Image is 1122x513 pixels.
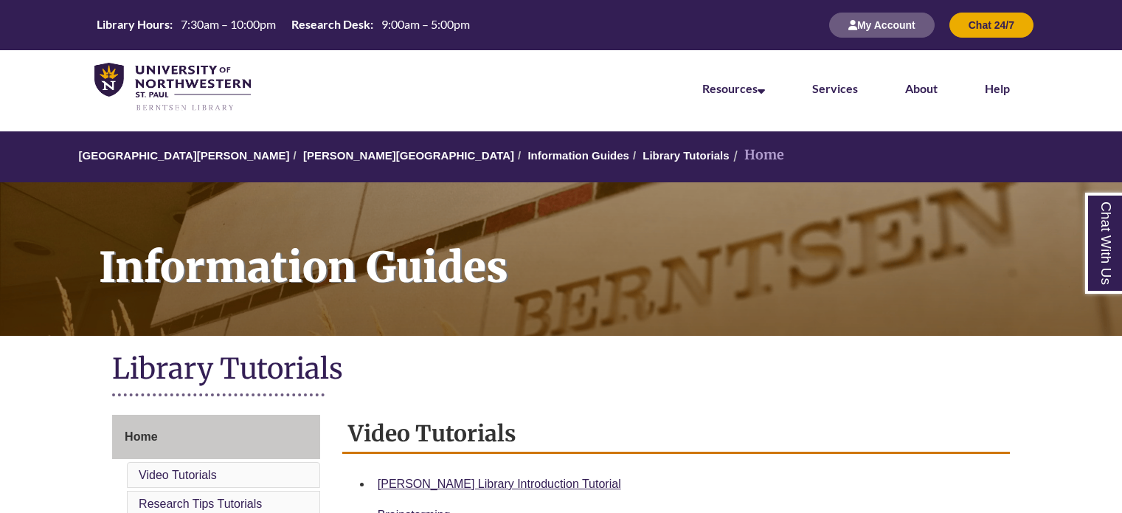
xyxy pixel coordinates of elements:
a: Chat 24/7 [949,18,1033,31]
a: Resources [702,81,765,95]
li: Home [730,145,784,166]
a: Home [112,415,320,459]
h1: Information Guides [83,182,1122,317]
th: Research Desk: [285,16,375,32]
span: 7:30am – 10:00pm [181,17,276,31]
a: [PERSON_NAME][GEOGRAPHIC_DATA] [303,149,514,162]
img: UNWSP Library Logo [94,63,251,112]
h1: Library Tutorials [112,351,1010,390]
a: [GEOGRAPHIC_DATA][PERSON_NAME] [78,149,289,162]
h2: Video Tutorials [342,415,1010,454]
a: Video Tutorials [139,469,217,481]
a: My Account [829,18,935,31]
a: Library Tutorials [643,149,729,162]
a: [PERSON_NAME] Library Introduction Tutorial [378,478,621,490]
a: Research Tips Tutorials [139,497,262,510]
span: Home [125,430,157,443]
span: 9:00am – 5:00pm [381,17,470,31]
a: Hours Today [91,16,476,34]
a: Help [985,81,1010,95]
a: About [905,81,938,95]
table: Hours Today [91,16,476,32]
th: Library Hours: [91,16,175,32]
button: Chat 24/7 [949,13,1033,38]
a: Information Guides [527,149,629,162]
a: Services [812,81,858,95]
button: My Account [829,13,935,38]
